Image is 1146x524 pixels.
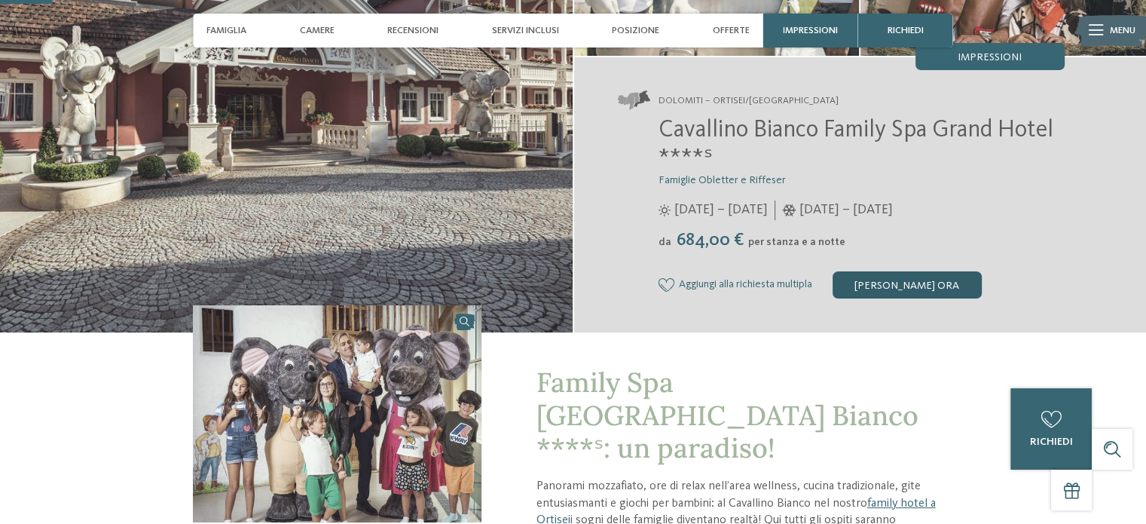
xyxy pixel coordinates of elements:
[674,201,768,219] span: [DATE] – [DATE]
[679,279,812,291] span: Aggiungi alla richiesta multipla
[833,271,982,299] div: [PERSON_NAME] ora
[206,25,246,36] span: Famiglia
[783,25,838,36] span: Impressioni
[799,201,893,219] span: [DATE] – [DATE]
[193,305,481,522] img: Nel family hotel a Ortisei i vostri desideri diventeranno realtà
[659,175,786,185] span: Famiglie Obletter e Riffeser
[673,231,747,250] span: 684,00 €
[536,365,918,464] span: Family Spa [GEOGRAPHIC_DATA] Bianco ****ˢ: un paradiso!
[958,52,1022,63] span: Impressioni
[713,25,750,36] span: Offerte
[300,25,335,36] span: Camere
[387,25,439,36] span: Recensioni
[492,25,559,36] span: Servizi inclusi
[782,204,796,216] i: Orari d'apertura inverno
[1010,388,1092,470] a: richiedi
[888,25,924,36] span: richiedi
[659,204,671,216] i: Orari d'apertura estate
[659,94,839,108] span: Dolomiti – Ortisei/[GEOGRAPHIC_DATA]
[659,237,671,247] span: da
[612,25,659,36] span: Posizione
[659,118,1053,171] span: Cavallino Bianco Family Spa Grand Hotel ****ˢ
[1029,437,1072,447] span: richiedi
[748,237,845,247] span: per stanza e a notte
